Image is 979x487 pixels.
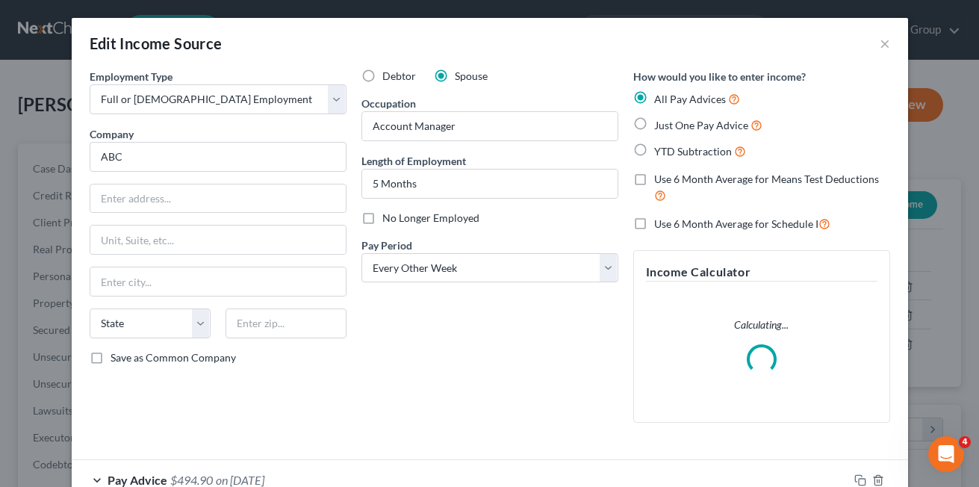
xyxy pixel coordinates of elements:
[90,128,134,140] span: Company
[928,436,964,472] iframe: Intercom live chat
[654,119,748,131] span: Just One Pay Advice
[90,226,346,254] input: Unit, Suite, etc...
[654,145,732,158] span: YTD Subtraction
[226,308,346,338] input: Enter zip...
[361,239,412,252] span: Pay Period
[361,153,466,169] label: Length of Employment
[170,473,213,487] span: $494.90
[90,142,346,172] input: Search company by name...
[646,317,877,332] p: Calculating...
[90,184,346,213] input: Enter address...
[959,436,971,448] span: 4
[646,263,877,282] h5: Income Calculator
[654,173,879,185] span: Use 6 Month Average for Means Test Deductions
[654,93,726,105] span: All Pay Advices
[880,34,890,52] button: ×
[633,69,806,84] label: How would you like to enter income?
[455,69,488,82] span: Spouse
[111,351,236,364] span: Save as Common Company
[108,473,167,487] span: Pay Advice
[216,473,264,487] span: on [DATE]
[654,217,818,230] span: Use 6 Month Average for Schedule I
[90,33,223,54] div: Edit Income Source
[362,112,618,140] input: --
[361,96,416,111] label: Occupation
[90,70,173,83] span: Employment Type
[382,211,479,224] span: No Longer Employed
[362,170,618,198] input: ex: 2 years
[382,69,416,82] span: Debtor
[90,267,346,296] input: Enter city...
